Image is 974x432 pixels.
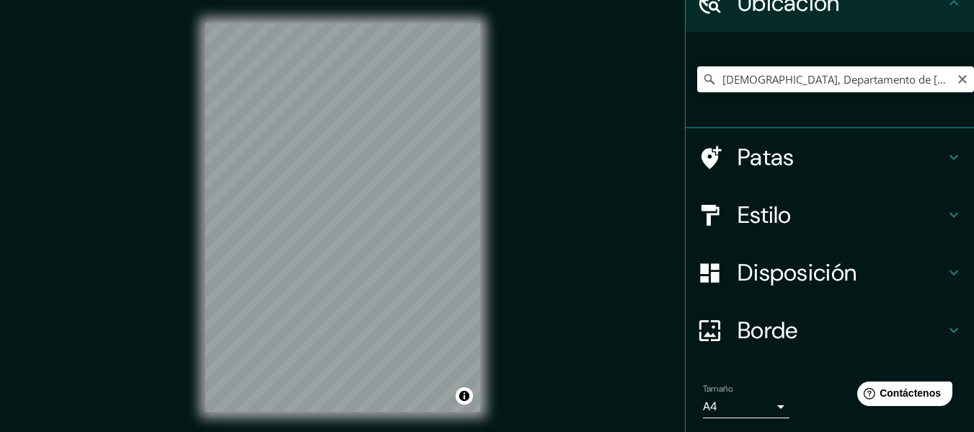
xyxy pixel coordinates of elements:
div: Disposición [686,244,974,301]
button: Activar o desactivar atribución [456,387,473,405]
input: Elige tu ciudad o zona [697,66,974,92]
div: Estilo [686,186,974,244]
button: Claro [957,71,968,85]
font: Borde [738,315,798,345]
div: A4 [703,395,789,418]
font: Disposición [738,257,856,288]
font: Estilo [738,200,792,230]
font: Patas [738,142,794,172]
div: Borde [686,301,974,359]
div: Patas [686,128,974,186]
canvas: Mapa [205,23,480,412]
font: A4 [703,399,717,414]
iframe: Lanzador de widgets de ayuda [846,376,958,416]
font: Tamaño [703,383,732,394]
